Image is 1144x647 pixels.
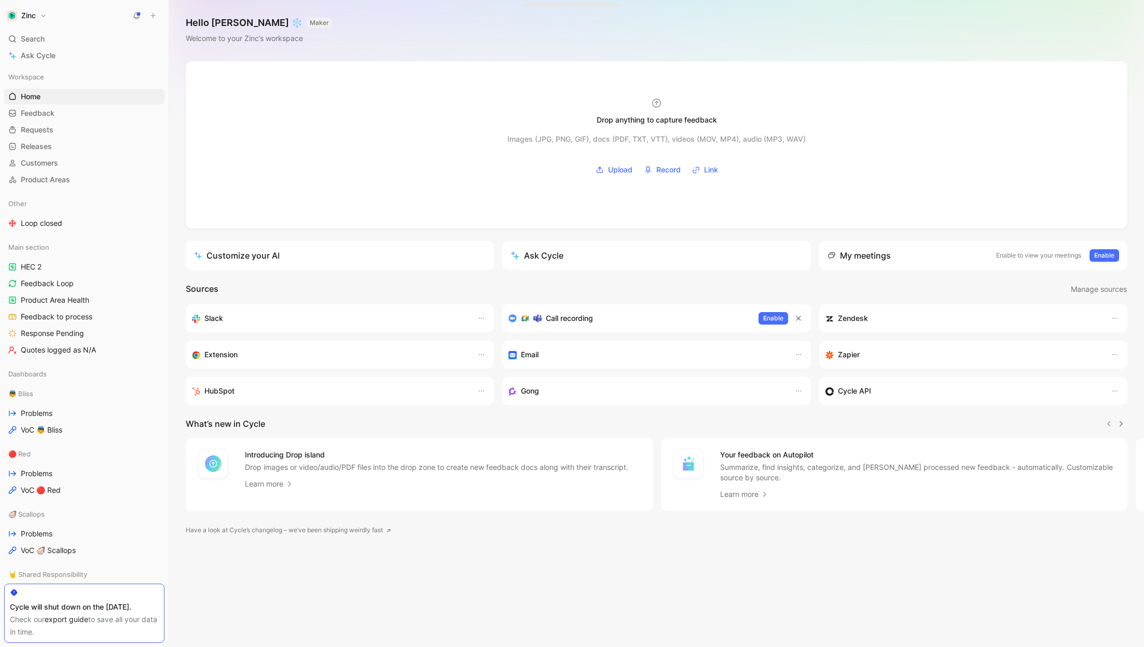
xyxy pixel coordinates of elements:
[21,49,56,62] span: Ask Cycle
[194,249,280,262] div: Customize your AI
[4,292,164,308] a: Product Area Health
[4,139,164,154] a: Releases
[21,125,53,135] span: Requests
[4,259,164,275] a: HEC 2
[186,17,332,29] h1: Hello [PERSON_NAME] ❄️
[186,525,391,535] a: Have a look at Cycle’s changelog – we’ve been shipping weirdly fast
[21,11,36,20] h1: Zinc
[759,312,788,325] button: Enable
[838,312,868,325] h3: Zendesk
[4,543,164,558] a: VoC 🦪 Scallops
[21,33,45,45] span: Search
[8,509,45,519] span: 🦪 Scallops
[21,174,70,185] span: Product Areas
[825,385,1100,397] div: Sync customers & send feedback from custom sources. Get inspired by our favorite use case
[8,242,49,252] span: Main section
[704,164,718,176] span: Link
[597,114,717,126] div: Drop anything to capture feedback
[508,348,783,361] div: Forward emails to your feedback inbox
[640,162,684,178] button: Record
[21,108,54,118] span: Feedback
[1090,249,1119,262] button: Enable
[4,89,164,104] a: Home
[21,312,92,322] span: Feedback to process
[4,526,164,542] a: Problems
[4,239,164,358] div: Main sectionHEC 2Feedback LoopProduct Area HealthFeedback to processResponse PendingQuotes logged...
[4,215,164,231] a: Loop closed
[1094,250,1114,261] span: Enable
[8,449,31,459] span: 🔴 Red
[4,366,164,382] div: Dashboards
[4,105,164,121] a: Feedback
[21,408,52,419] span: Problems
[4,196,164,231] div: OtherLoop closed
[21,345,96,355] span: Quotes logged as N/A
[21,468,52,479] span: Problems
[204,348,238,361] h3: Extension
[4,567,164,582] div: 🤘 Shared Responsibility
[720,462,1115,483] p: Summarize, find insights, categorize, and [PERSON_NAME] processed new feedback - automatically. C...
[4,506,164,558] div: 🦪 ScallopsProblemsVoC 🦪 Scallops
[4,31,164,47] div: Search
[4,406,164,421] a: Problems
[4,122,164,138] a: Requests
[521,348,539,361] h3: Email
[656,164,681,176] span: Record
[21,485,61,495] span: VoC 🔴 Red
[4,155,164,171] a: Customers
[828,249,891,262] div: My meetings
[8,72,44,82] span: Workspace
[1071,283,1127,295] span: Manage sources
[4,326,164,341] a: Response Pending
[825,312,1100,325] div: Sync customers and create docs
[4,482,164,498] a: VoC 🔴 Red
[21,295,89,305] span: Product Area Health
[720,488,769,501] a: Learn more
[8,388,33,399] span: 👼 Bliss
[508,385,783,397] div: Capture feedback from your incoming calls
[21,218,62,228] span: Loop closed
[521,385,539,397] h3: Gong
[192,312,467,325] div: Sync your customers, send feedback and get updates in Slack
[10,601,159,613] div: Cycle will shut down on the [DATE].
[838,348,860,361] h3: Zapier
[4,239,164,255] div: Main section
[307,18,332,28] button: MAKER
[186,241,494,270] a: Customize your AI
[245,478,294,490] a: Learn more
[838,385,871,397] h3: Cycle API
[4,446,164,462] div: 🔴 Red
[192,348,467,361] div: Capture feedback from anywhere on the web
[21,141,52,152] span: Releases
[4,276,164,291] a: Feedback Loop
[4,386,164,438] div: 👼 BlissProblemsVoC 👼 Bliss
[4,567,164,618] div: 🤘 Shared ResponsibilityProblemsVoC 🤘 Shared Responsibility
[996,250,1081,261] p: Enable to view your meetings
[186,32,332,45] div: Welcome to your Zinc’s workspace
[608,164,632,176] span: Upload
[4,366,164,385] div: Dashboards
[4,8,49,23] button: ZincZinc
[21,529,52,539] span: Problems
[21,262,42,272] span: HEC 2
[546,312,593,325] h3: Call recording
[204,385,235,397] h3: HubSpot
[4,386,164,401] div: 👼 Bliss
[511,249,563,262] div: Ask Cycle
[204,312,223,325] h3: Slack
[245,449,628,461] h4: Introducing Drop island
[21,328,84,339] span: Response Pending
[4,309,164,325] a: Feedback to process
[4,466,164,481] a: Problems
[8,198,27,209] span: Other
[763,313,783,323] span: Enable
[21,545,76,556] span: VoC 🦪 Scallops
[4,446,164,498] div: 🔴 RedProblemsVoC 🔴 Red
[10,613,159,638] div: Check our to save all your data in time.
[507,133,806,145] div: Images (JPG, PNG, GIF), docs (PDF, TXT, VTT), videos (MOV, MP4), audio (MP3, WAV)
[592,162,636,178] button: Upload
[8,569,87,579] span: 🤘 Shared Responsibility
[4,506,164,522] div: 🦪 Scallops
[45,615,88,624] a: export guide
[4,172,164,187] a: Product Areas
